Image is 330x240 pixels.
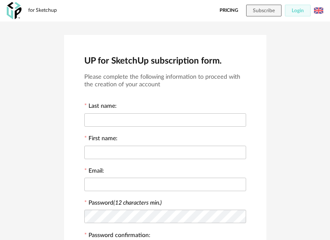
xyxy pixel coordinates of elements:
[84,103,117,111] label: Last name:
[84,168,104,176] label: Email:
[84,136,118,143] label: First name:
[292,8,304,13] span: Login
[314,6,323,15] img: us
[84,73,246,89] h3: Please complete the following information to proceed with the creation of your account
[113,200,162,206] i: (12 characters min.)
[7,2,21,19] img: OXP
[246,5,282,16] button: Subscribe
[253,8,275,13] span: Subscribe
[28,7,57,14] div: for Sketchup
[84,55,246,67] h2: UP for SketchUp subscription form.
[84,232,150,240] label: Password confirmation:
[89,200,162,206] label: Password
[220,5,238,16] a: Pricing
[285,5,311,16] button: Login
